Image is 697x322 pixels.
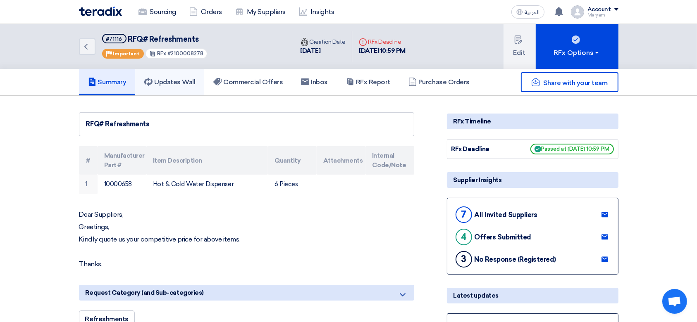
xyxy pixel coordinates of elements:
div: Creation Date [301,38,346,46]
h5: Summary [88,78,127,86]
div: 4 [456,229,472,245]
a: RFx Report [337,69,399,95]
a: My Suppliers [229,3,292,21]
a: Orders [183,3,229,21]
th: Manufacturer Part # [98,146,146,175]
th: Internal Code/Note [365,146,414,175]
span: Request Category (and Sub-categories) [86,288,204,297]
div: Offers Submitted [475,233,531,241]
button: RFx Options [536,24,618,69]
div: RFQ# Refreshments [86,119,407,129]
a: Open chat [662,289,687,314]
button: العربية [511,5,544,19]
img: profile_test.png [571,5,584,19]
h5: RFQ# Refreshments [102,34,208,44]
h5: Commercial Offers [213,78,283,86]
div: 3 [456,251,472,268]
div: All Invited Suppliers [475,211,537,219]
div: 7 [456,206,472,223]
span: العربية [525,9,539,15]
a: Purchase Orders [399,69,479,95]
p: Thanks, [79,260,414,268]
div: RFx Deadline [451,144,513,154]
div: Supplier Insights [447,172,618,188]
h5: RFx Report [346,78,390,86]
a: Commercial Offers [204,69,292,95]
div: [DATE] [301,46,346,56]
td: 10000658 [98,175,146,194]
span: RFQ# Refreshments [128,35,199,44]
div: [DATE] 10:59 PM [359,46,406,56]
div: RFx Timeline [447,114,618,129]
span: Passed at [DATE] 10:59 PM [530,144,614,154]
div: #71116 [106,36,122,42]
th: Item Description [146,146,268,175]
h5: Purchase Orders [408,78,470,86]
a: Updates Wall [135,69,204,95]
th: Attachments [317,146,365,175]
div: Maryam [587,13,618,17]
div: RFx Options [554,48,600,58]
div: RFx Deadline [359,38,406,46]
a: Inbox [292,69,337,95]
p: Greetings, [79,223,414,231]
span: RFx [157,50,166,57]
a: Insights [292,3,341,21]
a: Summary [79,69,136,95]
div: Account [587,6,611,13]
a: Sourcing [132,3,183,21]
p: Dear Suppliers, [79,211,414,219]
td: Hot & Cold Water Dispenser [146,175,268,194]
p: Kindly quote us your competitive price for above items. [79,235,414,244]
h5: Updates Wall [144,78,195,86]
td: 1 [79,175,98,194]
img: Teradix logo [79,7,122,16]
div: Latest updates [447,288,618,303]
td: 6 Pieces [268,175,317,194]
span: Share with your team [543,79,607,87]
span: Important [113,51,140,57]
th: # [79,146,98,175]
h5: Inbox [301,78,328,86]
span: #2100008278 [167,50,203,57]
button: Edit [504,24,536,69]
th: Quantity [268,146,317,175]
div: No Response (Registered) [475,256,556,263]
